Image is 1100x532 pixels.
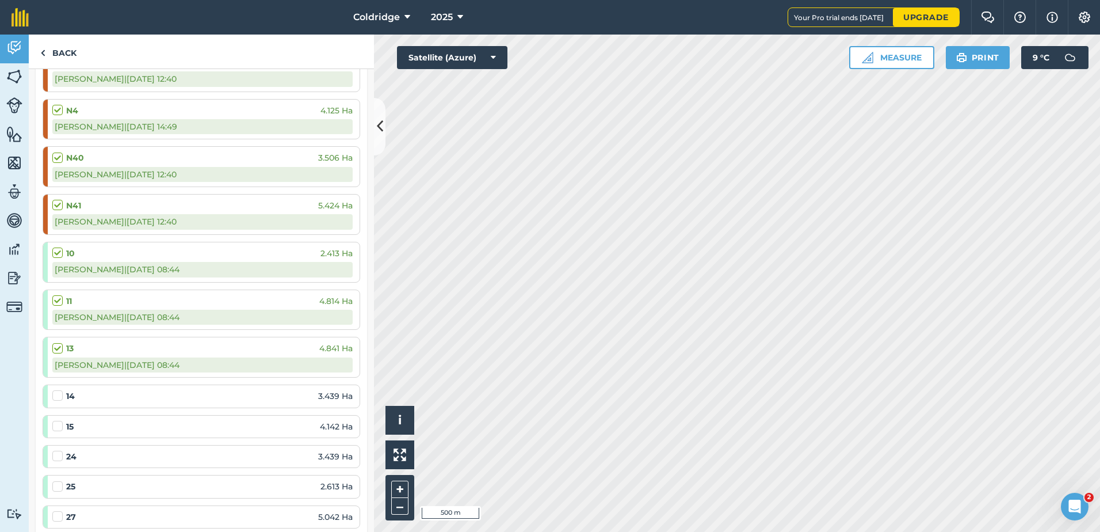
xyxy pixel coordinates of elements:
[849,46,934,69] button: Measure
[391,481,408,498] button: +
[66,247,75,260] strong: 10
[394,449,406,461] img: Four arrows, one pointing top left, one top right, one bottom right and the last bottom left
[52,119,353,134] div: [PERSON_NAME] | [DATE] 14:49
[398,413,402,427] span: i
[318,511,353,523] span: 5.042 Ha
[6,154,22,172] img: svg+xml;base64,PHN2ZyB4bWxucz0iaHR0cDovL3d3dy53My5vcmcvMjAwMC9zdmciIHdpZHRoPSI1NiIgaGVpZ2h0PSI2MC...
[391,498,408,515] button: –
[6,39,22,56] img: svg+xml;base64,PD94bWwgdmVyc2lvbj0iMS4wIiBlbmNvZGluZz0idXRmLTgiPz4KPCEtLSBHZW5lcmF0b3I6IEFkb2JlIE...
[66,342,74,355] strong: 13
[66,511,76,523] strong: 27
[66,480,75,493] strong: 25
[1078,12,1091,23] img: A cog icon
[319,295,353,307] span: 4.814 Ha
[320,247,353,260] span: 2.413 Ha
[318,151,353,164] span: 3.506 Ha
[318,199,353,212] span: 5.424 Ha
[1021,46,1088,69] button: 9 °C
[52,262,353,277] div: [PERSON_NAME] | [DATE] 08:44
[6,241,22,258] img: svg+xml;base64,PD94bWwgdmVyc2lvbj0iMS4wIiBlbmNvZGluZz0idXRmLTgiPz4KPCEtLSBHZW5lcmF0b3I6IEFkb2JlIE...
[66,295,72,307] strong: 11
[66,151,84,164] strong: N40
[52,214,353,229] div: [PERSON_NAME] | [DATE] 12:40
[52,167,353,182] div: [PERSON_NAME] | [DATE] 12:40
[431,10,453,24] span: 2025
[1059,46,1082,69] img: svg+xml;base64,PD94bWwgdmVyc2lvbj0iMS4wIiBlbmNvZGluZz0idXRmLTgiPz4KPCEtLSBHZW5lcmF0b3I6IEFkb2JlIE...
[946,46,1010,69] button: Print
[66,450,77,463] strong: 24
[956,51,967,64] img: svg+xml;base64,PHN2ZyB4bWxucz0iaHR0cDovL3d3dy53My5vcmcvMjAwMC9zdmciIHdpZHRoPSIxOSIgaGVpZ2h0PSIyNC...
[52,71,353,86] div: [PERSON_NAME] | [DATE] 12:40
[1061,493,1088,520] iframe: Intercom live chat
[6,126,22,143] img: svg+xml;base64,PHN2ZyB4bWxucz0iaHR0cDovL3d3dy53My5vcmcvMjAwMC9zdmciIHdpZHRoPSI1NiIgaGVpZ2h0PSI2MC...
[6,68,22,85] img: svg+xml;base64,PHN2ZyB4bWxucz0iaHR0cDovL3d3dy53My5vcmcvMjAwMC9zdmciIHdpZHRoPSI1NiIgaGVpZ2h0PSI2MC...
[66,390,75,402] strong: 14
[397,46,507,69] button: Satellite (Azure)
[6,97,22,113] img: svg+xml;base64,PD94bWwgdmVyc2lvbj0iMS4wIiBlbmNvZGluZz0idXRmLTgiPz4KPCEtLSBHZW5lcmF0b3I6IEFkb2JlIE...
[353,10,400,24] span: Coldridge
[40,46,45,60] img: svg+xml;base64,PHN2ZyB4bWxucz0iaHR0cDovL3d3dy53My5vcmcvMjAwMC9zdmciIHdpZHRoPSI5IiBoZWlnaHQ9IjI0Ii...
[319,342,353,355] span: 4.841 Ha
[1046,10,1058,24] img: svg+xml;base64,PHN2ZyB4bWxucz0iaHR0cDovL3d3dy53My5vcmcvMjAwMC9zdmciIHdpZHRoPSIxNyIgaGVpZ2h0PSIxNy...
[1033,46,1049,69] span: 9 ° C
[12,8,29,26] img: fieldmargin Logo
[1013,12,1027,23] img: A question mark icon
[320,420,353,433] span: 4.142 Ha
[6,212,22,229] img: svg+xml;base64,PD94bWwgdmVyc2lvbj0iMS4wIiBlbmNvZGluZz0idXRmLTgiPz4KPCEtLSBHZW5lcmF0b3I6IEFkb2JlIE...
[981,12,995,23] img: Two speech bubbles overlapping with the left bubble in the forefront
[66,199,81,212] strong: N41
[893,8,959,26] a: Upgrade
[318,390,353,402] span: 3.439 Ha
[6,183,22,200] img: svg+xml;base64,PD94bWwgdmVyc2lvbj0iMS4wIiBlbmNvZGluZz0idXRmLTgiPz4KPCEtLSBHZW5lcmF0b3I6IEFkb2JlIE...
[794,13,893,22] span: Your Pro trial ends [DATE]
[320,104,353,117] span: 4.125 Ha
[318,450,353,463] span: 3.439 Ha
[29,35,88,69] a: Back
[1084,493,1094,502] span: 2
[862,52,873,63] img: Ruler icon
[66,104,78,117] strong: N4
[6,269,22,287] img: svg+xml;base64,PD94bWwgdmVyc2lvbj0iMS4wIiBlbmNvZGluZz0idXRmLTgiPz4KPCEtLSBHZW5lcmF0b3I6IEFkb2JlIE...
[6,508,22,519] img: svg+xml;base64,PD94bWwgdmVyc2lvbj0iMS4wIiBlbmNvZGluZz0idXRmLTgiPz4KPCEtLSBHZW5lcmF0b3I6IEFkb2JlIE...
[6,299,22,315] img: svg+xml;base64,PD94bWwgdmVyc2lvbj0iMS4wIiBlbmNvZGluZz0idXRmLTgiPz4KPCEtLSBHZW5lcmF0b3I6IEFkb2JlIE...
[52,358,353,373] div: [PERSON_NAME] | [DATE] 08:44
[66,420,74,433] strong: 15
[52,310,353,325] div: [PERSON_NAME] | [DATE] 08:44
[320,480,353,493] span: 2.613 Ha
[385,406,414,435] button: i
